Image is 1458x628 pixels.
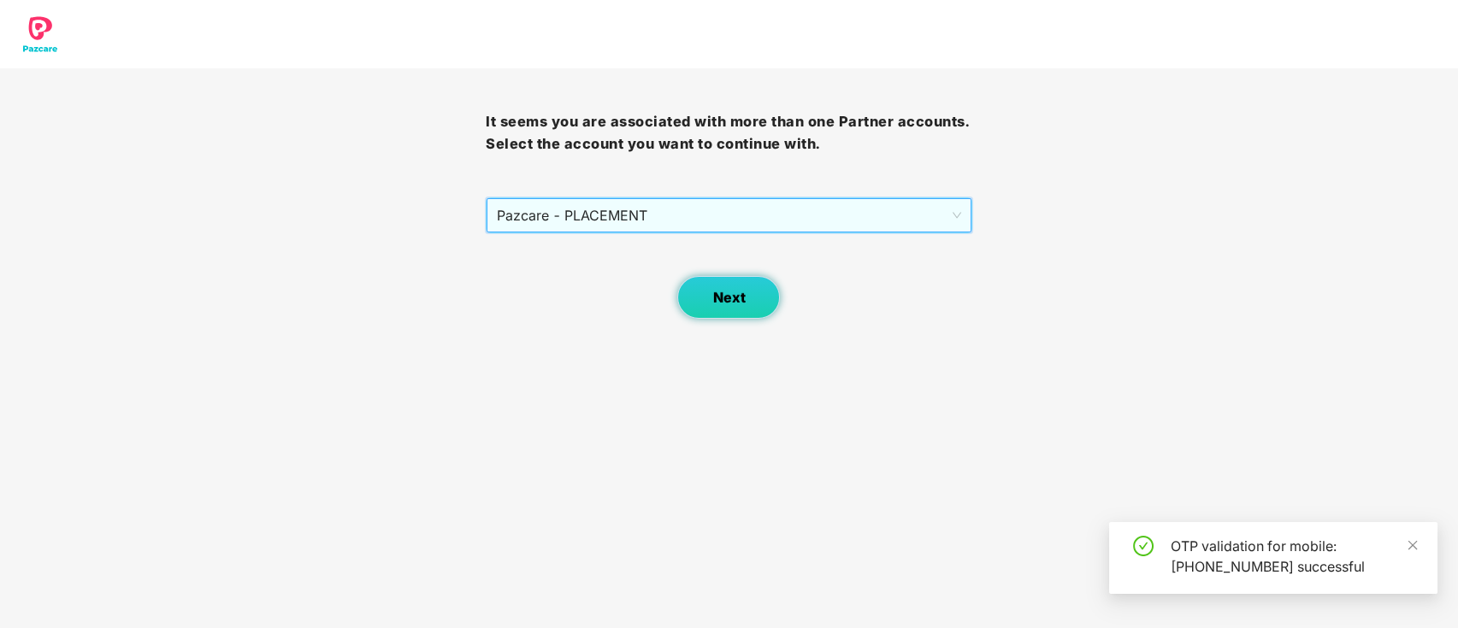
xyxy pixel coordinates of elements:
[712,290,745,306] span: Next
[497,199,960,232] span: Pazcare - PLACEMENT
[1133,536,1154,556] span: check-circle
[1171,536,1417,577] div: OTP validation for mobile: [PHONE_NUMBER] successful
[486,111,971,155] h3: It seems you are associated with more than one Partner accounts. Select the account you want to c...
[677,276,780,319] button: Next
[1407,539,1419,551] span: close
